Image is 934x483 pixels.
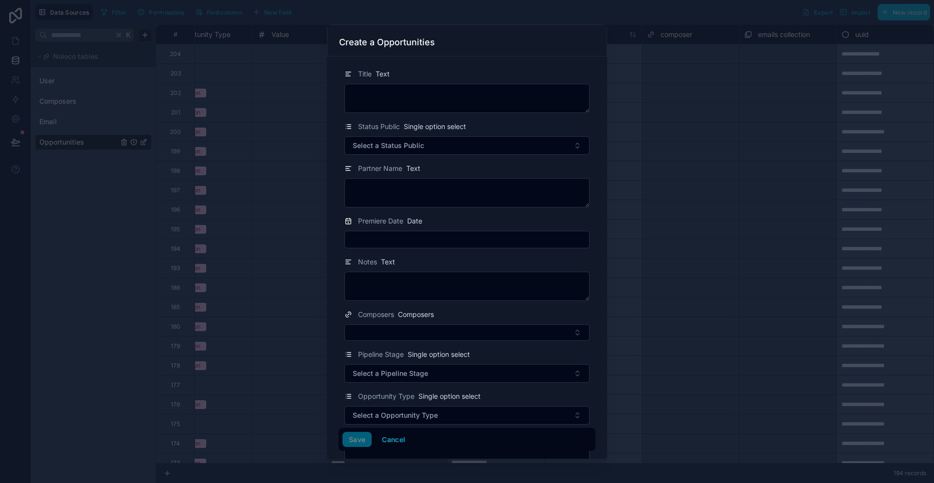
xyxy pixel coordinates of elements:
[344,324,590,341] button: Select Button
[406,164,420,173] span: Text
[398,310,434,319] span: Composers
[418,391,481,401] span: Single option select
[339,37,435,48] h3: Create a Opportunities
[353,410,438,420] span: Select a Opportunity Type
[404,122,466,131] span: Single option select
[358,391,414,401] span: Opportunity Type
[376,432,412,447] button: Cancel
[353,141,424,150] span: Select a Status Public
[381,257,395,267] span: Text
[358,310,394,319] span: Composers
[358,122,400,131] span: Status Public
[358,257,377,267] span: Notes
[358,350,404,359] span: Pipeline Stage
[358,164,402,173] span: Partner Name
[344,406,590,425] button: Select Button
[358,69,372,79] span: Title
[344,364,590,383] button: Select Button
[407,216,422,226] span: Date
[408,350,470,359] span: Single option select
[376,69,390,79] span: Text
[344,136,590,155] button: Select Button
[353,369,428,378] span: Select a Pipeline Stage
[358,216,403,226] span: Premiere Date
